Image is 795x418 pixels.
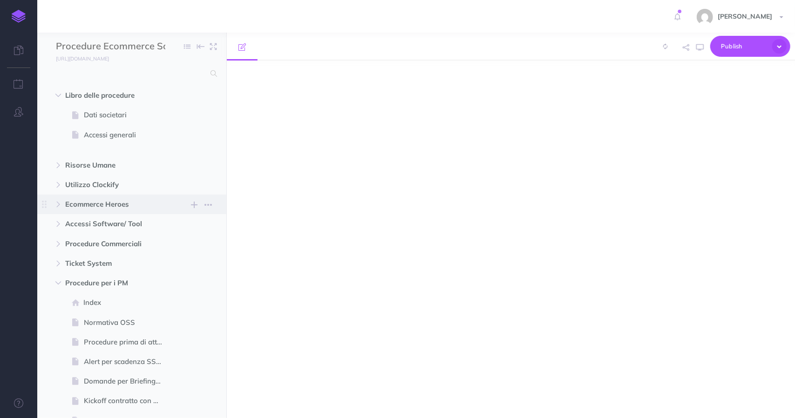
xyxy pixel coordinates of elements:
[56,55,109,62] small: [URL][DOMAIN_NAME]
[56,65,205,82] input: Search
[84,356,170,367] span: Alert per scadenza SSL o sito down
[65,179,159,190] span: Utilizzo Clockify
[713,12,777,20] span: [PERSON_NAME]
[697,9,713,25] img: 0bad668c83d50851a48a38b229b40e4a.jpg
[84,395,170,406] span: Kickoff contratto con Nuovo Cliente
[84,337,170,348] span: Procedure prima di attivare Google Ads
[65,199,159,210] span: Ecommerce Heroes
[65,90,159,101] span: Libro delle procedure
[65,277,159,289] span: Procedure per i PM
[65,218,159,229] span: Accessi Software/ Tool
[12,10,26,23] img: logo-mark.svg
[84,109,170,121] span: Dati societari
[37,54,118,63] a: [URL][DOMAIN_NAME]
[721,39,768,54] span: Publish
[84,317,170,328] span: Normativa OSS
[84,376,170,387] span: Domande per Briefing di Kick-off Nuovo Cliente
[65,238,159,249] span: Procedure Commerciali
[84,129,170,141] span: Accessi generali
[83,297,170,308] span: Index
[56,40,165,54] input: Documentation Name
[65,160,159,171] span: Risorse Umane
[65,258,159,269] span: Ticket System
[710,36,790,57] button: Publish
